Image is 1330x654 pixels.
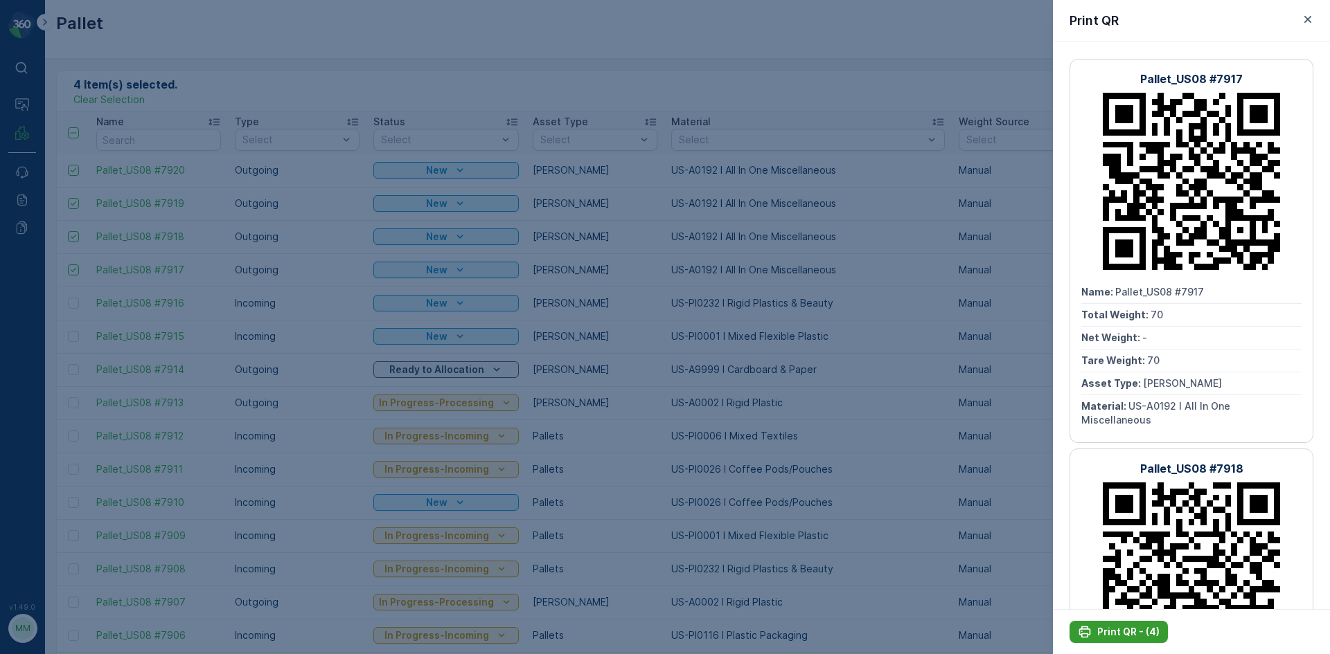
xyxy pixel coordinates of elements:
button: Print QR - (4) [1070,621,1168,643]
span: Pallet_US08 #7914 [46,227,135,239]
span: Name : [1081,286,1115,298]
span: Material : [12,341,59,353]
span: Tare Weight : [1081,354,1147,366]
p: Pallet_US08 #7918 [1140,460,1243,477]
span: 35 [81,250,93,262]
span: Total Weight : [1081,309,1151,320]
span: Asset Type : [1081,377,1143,389]
span: Material : [1081,400,1128,412]
span: Net Weight : [1081,331,1142,343]
span: 70 [1151,309,1163,320]
span: US-A9999 I Cardboard & Paper [59,341,206,353]
span: 35 [78,296,89,307]
span: [PERSON_NAME] [1143,377,1222,389]
span: Tare Weight : [12,296,78,307]
p: Pallet_US08 #7914 [612,12,716,28]
span: 70 [1147,354,1160,366]
span: Net Weight : [12,273,73,284]
span: Total Weight : [12,250,81,262]
span: US-A0192 I All In One Miscellaneous [1081,400,1230,426]
span: Pallet_US08 #7917 [1115,286,1204,298]
span: Name : [12,227,46,239]
span: - [1142,331,1147,343]
p: Print QR [1070,11,1119,30]
p: Print QR - (4) [1097,625,1160,639]
span: Asset Type : [12,318,73,330]
span: - [73,273,78,284]
p: Pallet_US08 #7917 [1140,71,1243,87]
span: [PERSON_NAME] [73,318,152,330]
